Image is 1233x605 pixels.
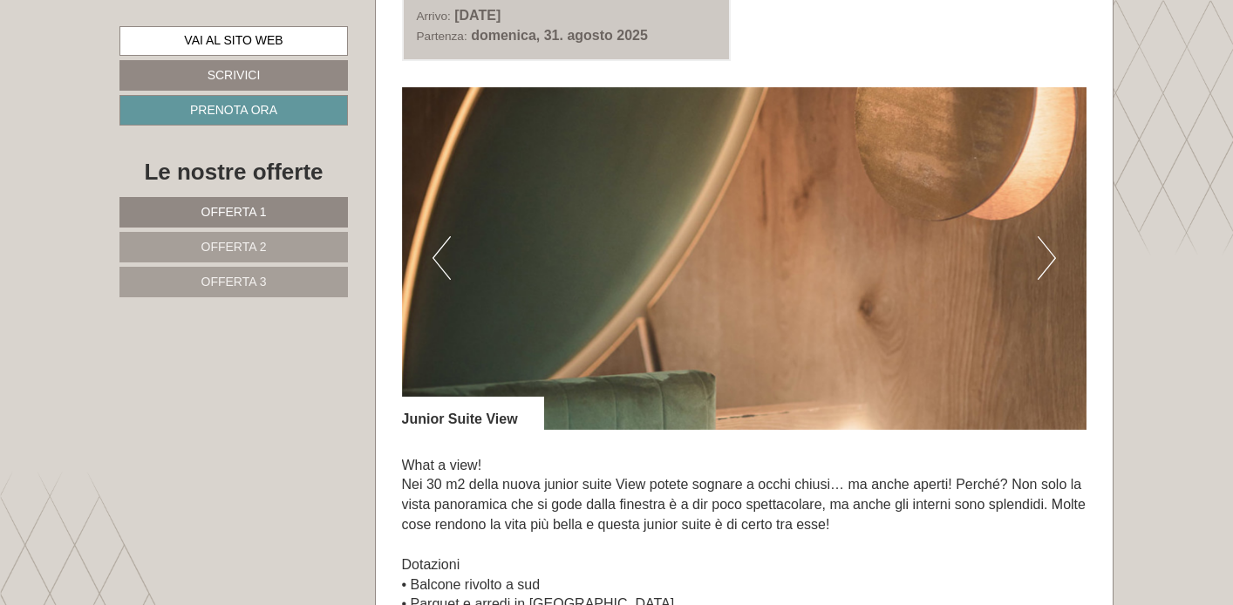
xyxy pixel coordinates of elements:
[201,275,267,289] span: Offerta 3
[417,30,467,43] small: Partenza:
[201,240,267,254] span: Offerta 2
[454,8,501,23] b: [DATE]
[402,397,544,430] div: Junior Suite View
[433,236,451,280] button: Previous
[471,28,648,43] b: domenica, 31. agosto 2025
[119,60,348,91] a: Scrivici
[402,87,1087,430] img: image
[119,95,348,126] a: Prenota ora
[119,156,348,188] div: Le nostre offerte
[417,10,451,23] small: Arrivo:
[119,26,348,56] a: Vai al sito web
[201,205,267,219] span: Offerta 1
[1038,236,1056,280] button: Next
